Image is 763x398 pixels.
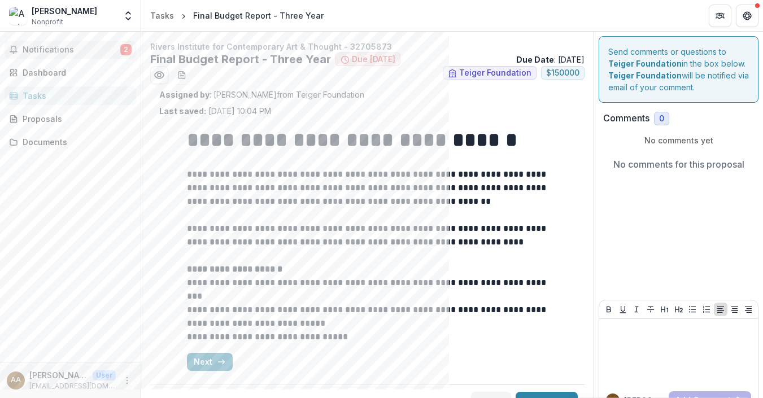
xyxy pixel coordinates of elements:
[159,106,206,116] strong: Last saved:
[146,7,178,24] a: Tasks
[146,7,328,24] nav: breadcrumb
[120,374,134,387] button: More
[173,66,191,84] button: download-word-button
[11,377,21,384] div: Andrea Andersson
[9,7,27,25] img: Andrea Andersson
[700,303,713,316] button: Ordered List
[150,66,168,84] button: Preview afa6fca2-cd72-4460-9ba8-4daf8c10f406.pdf
[659,114,664,124] span: 0
[5,86,136,105] a: Tasks
[23,45,120,55] span: Notifications
[599,36,758,103] div: Send comments or questions to in the box below. will be notified via email of your comment.
[23,136,127,148] div: Documents
[150,10,174,21] div: Tasks
[150,53,331,66] h2: Final Budget Report - Three Year
[613,158,744,171] p: No comments for this proposal
[742,303,755,316] button: Align Right
[5,41,136,59] button: Notifications2
[159,90,210,99] strong: Assigned by
[728,303,742,316] button: Align Center
[159,105,271,117] p: [DATE] 10:04 PM
[516,55,554,64] strong: Due Date
[352,55,395,64] span: Due [DATE]
[608,59,682,68] strong: Teiger Foundation
[630,303,643,316] button: Italicize
[658,303,672,316] button: Heading 1
[5,63,136,82] a: Dashboard
[187,353,233,371] button: Next
[616,303,630,316] button: Underline
[602,303,616,316] button: Bold
[459,68,531,78] span: Teiger Foundation
[516,54,585,65] p: : [DATE]
[120,44,132,55] span: 2
[644,303,657,316] button: Strike
[120,5,136,27] button: Open entity switcher
[23,67,127,78] div: Dashboard
[93,370,116,380] p: User
[29,381,116,391] p: [EMAIL_ADDRESS][DOMAIN_NAME]
[32,17,63,27] span: Nonprofit
[686,303,699,316] button: Bullet List
[603,113,649,124] h2: Comments
[736,5,758,27] button: Get Help
[5,110,136,128] a: Proposals
[32,5,97,17] div: [PERSON_NAME]
[150,41,585,53] p: Rivers Institute for Contemporary Art & Thought - 32705873
[29,369,88,381] p: [PERSON_NAME]
[714,303,727,316] button: Align Left
[23,90,127,102] div: Tasks
[159,89,575,100] p: : [PERSON_NAME] from Teiger Foundation
[546,68,579,78] span: $ 150000
[23,113,127,125] div: Proposals
[608,71,682,80] strong: Teiger Foundation
[709,5,731,27] button: Partners
[672,303,686,316] button: Heading 2
[193,10,324,21] div: Final Budget Report - Three Year
[5,133,136,151] a: Documents
[603,134,754,146] p: No comments yet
